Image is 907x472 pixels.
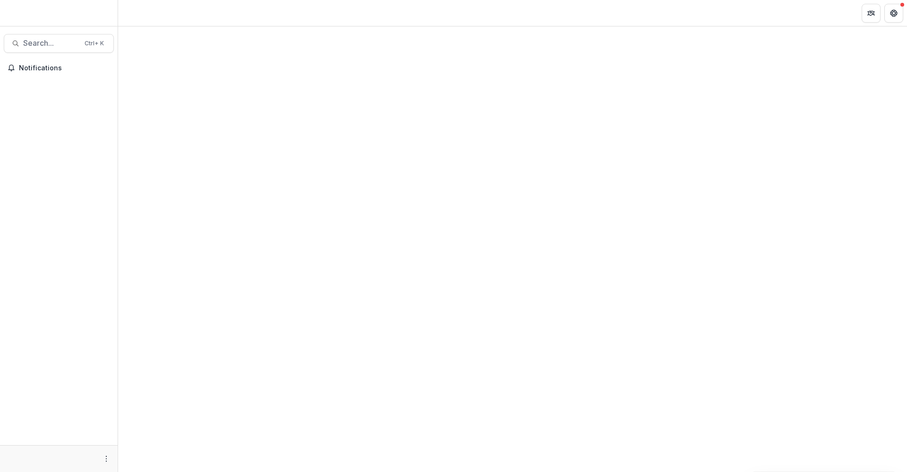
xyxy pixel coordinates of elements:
[19,64,110,72] span: Notifications
[4,60,114,76] button: Notifications
[23,39,79,48] span: Search...
[122,6,162,20] nav: breadcrumb
[101,453,112,464] button: More
[862,4,881,23] button: Partners
[4,34,114,53] button: Search...
[83,38,106,49] div: Ctrl + K
[884,4,903,23] button: Get Help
